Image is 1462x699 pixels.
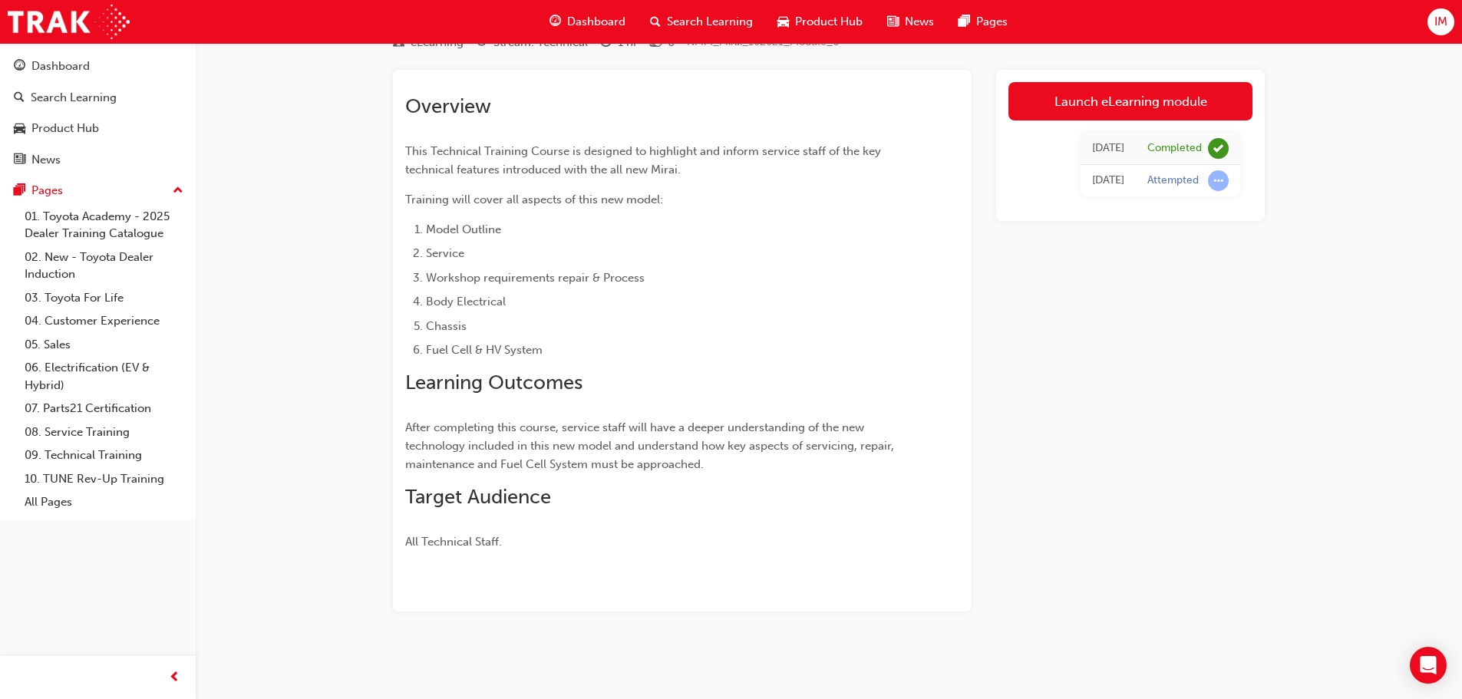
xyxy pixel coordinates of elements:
span: Pages [976,13,1008,31]
a: 03. Toyota For Life [18,286,190,310]
a: 07. Parts21 Certification [18,397,190,420]
button: Pages [6,176,190,205]
span: news-icon [887,12,899,31]
div: Open Intercom Messenger [1410,647,1447,684]
span: search-icon [14,91,25,105]
button: IM [1427,8,1454,35]
span: Workshop requirements repair & Process [426,271,645,285]
span: Training will cover all aspects of this new model: [405,193,663,206]
span: guage-icon [14,60,25,74]
span: This Technical Training Course is designed to highlight and inform service staff of the key techn... [405,144,884,176]
span: learningRecordVerb_ATTEMPT-icon [1208,170,1229,191]
span: money-icon [650,36,662,50]
a: search-iconSearch Learning [638,6,765,38]
span: Search Learning [667,13,753,31]
div: News [31,151,61,169]
span: Learning Outcomes [405,371,582,394]
div: Thu Aug 28 2025 12:00:22 GMT+1000 (Australian Eastern Standard Time) [1092,172,1124,190]
span: search-icon [650,12,661,31]
span: News [905,13,934,31]
span: All Technical Staff. [405,535,502,549]
a: Launch eLearning module [1008,82,1252,120]
div: Completed [1147,141,1202,156]
div: Dashboard [31,58,90,75]
div: Search Learning [31,89,117,107]
a: Product Hub [6,114,190,143]
span: target-icon [476,36,487,50]
span: pages-icon [14,184,25,198]
a: 10. TUNE Rev-Up Training [18,467,190,491]
a: News [6,146,190,174]
a: pages-iconPages [946,6,1020,38]
span: Product Hub [795,13,863,31]
span: Fuel Cell & HV System [426,343,543,357]
a: 02. New - Toyota Dealer Induction [18,246,190,286]
a: 05. Sales [18,333,190,357]
span: Overview [405,94,491,118]
span: learningResourceType_ELEARNING-icon [393,36,404,50]
a: Search Learning [6,84,190,112]
a: 04. Customer Experience [18,309,190,333]
div: Pages [31,182,63,199]
img: Trak [8,5,130,39]
div: Thu Aug 28 2025 13:05:19 GMT+1000 (Australian Eastern Standard Time) [1092,140,1124,157]
span: car-icon [14,122,25,136]
span: Service [426,246,464,260]
a: All Pages [18,490,190,514]
a: 01. Toyota Academy - 2025 Dealer Training Catalogue [18,205,190,246]
span: guage-icon [549,12,561,31]
div: Product Hub [31,120,99,137]
a: car-iconProduct Hub [765,6,875,38]
div: Attempted [1147,173,1199,188]
a: 08. Service Training [18,420,190,444]
span: prev-icon [169,668,180,687]
span: learningRecordVerb_COMPLETE-icon [1208,138,1229,159]
span: Target Audience [405,485,551,509]
span: pages-icon [959,12,970,31]
span: Model Outline [426,223,501,236]
button: DashboardSearch LearningProduct HubNews [6,49,190,176]
span: news-icon [14,153,25,167]
span: car-icon [777,12,789,31]
span: clock-icon [600,36,612,50]
a: news-iconNews [875,6,946,38]
a: 06. Electrification (EV & Hybrid) [18,356,190,397]
span: Body Electrical [426,295,506,308]
a: 09. Technical Training [18,443,190,467]
span: up-icon [173,181,183,201]
span: IM [1434,13,1447,31]
span: Dashboard [567,13,625,31]
a: Dashboard [6,52,190,81]
span: Chassis [426,319,467,333]
span: After completing this course, service staff will have a deeper understanding of the new technolog... [405,420,897,471]
a: guage-iconDashboard [537,6,638,38]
